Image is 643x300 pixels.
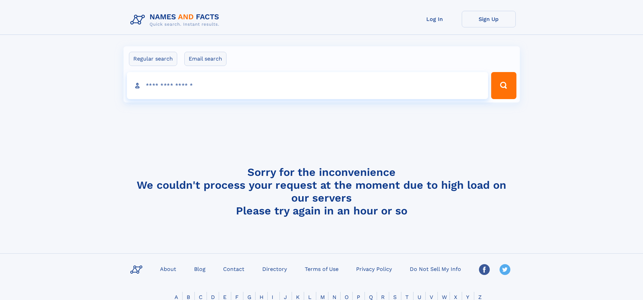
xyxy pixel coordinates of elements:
img: Twitter [500,264,510,275]
h4: Sorry for the inconvenience We couldn't process your request at the moment due to high load on ou... [128,166,516,217]
a: Privacy Policy [353,264,395,274]
img: Facebook [479,264,490,275]
a: Terms of Use [302,264,341,274]
a: About [157,264,179,274]
button: Search Button [491,72,516,99]
a: Sign Up [462,11,516,27]
label: Regular search [129,52,177,66]
a: Directory [260,264,290,274]
label: Email search [184,52,226,66]
a: Blog [191,264,208,274]
a: Do Not Sell My Info [407,264,464,274]
img: Logo Names and Facts [128,11,225,29]
a: Contact [220,264,247,274]
a: Log In [408,11,462,27]
input: search input [127,72,488,99]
